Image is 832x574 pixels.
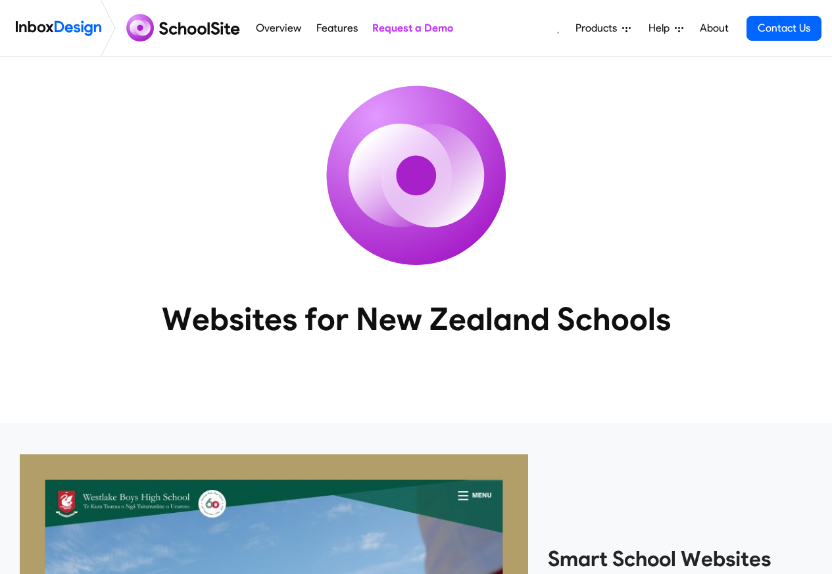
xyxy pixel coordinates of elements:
[253,15,305,41] a: Overview
[121,12,249,44] img: schoolsite logo
[643,15,689,41] a: Help
[298,57,535,294] img: icon_schoolsite.svg
[575,20,622,36] span: Products
[648,20,675,36] span: Help
[104,299,729,339] heading: Websites for New Zealand Schools
[312,15,361,41] a: Features
[368,15,456,41] a: Request a Demo
[548,546,812,572] heading: Smart School Websites
[570,15,636,41] a: Products
[696,15,732,41] a: About
[746,16,821,41] a: Contact Us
